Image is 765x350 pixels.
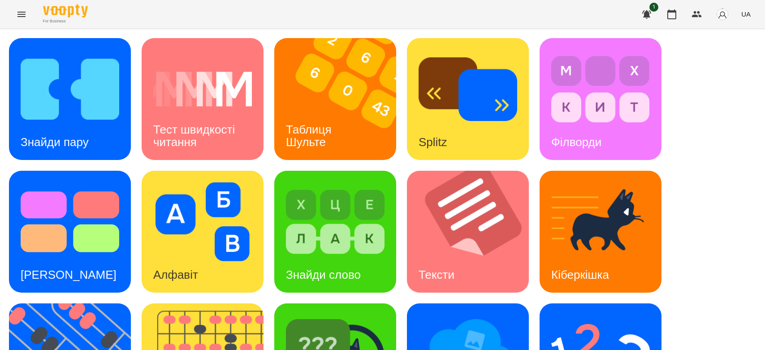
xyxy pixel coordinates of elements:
a: Знайди словоЗнайди слово [274,171,396,293]
a: Тест швидкості читанняТест швидкості читання [142,38,264,160]
h3: Алфавіт [153,268,198,281]
img: Філворди [551,50,650,129]
span: 1 [649,3,658,12]
img: Таблиця Шульте [274,38,407,160]
button: UA [738,6,754,22]
a: ТекстиТексти [407,171,529,293]
img: Знайди пару [21,50,119,129]
button: Menu [11,4,32,25]
h3: Знайди слово [286,268,361,281]
img: Алфавіт [153,182,252,261]
a: Тест Струпа[PERSON_NAME] [9,171,131,293]
h3: Тексти [419,268,454,281]
h3: Таблиця Шульте [286,123,335,148]
img: Тест швидкості читання [153,50,252,129]
a: АлфавітАлфавіт [142,171,264,293]
h3: Знайди пару [21,135,89,149]
a: Таблиця ШультеТаблиця Шульте [274,38,396,160]
h3: Кіберкішка [551,268,609,281]
img: Voopty Logo [43,4,88,17]
span: UA [741,9,751,19]
h3: Тест швидкості читання [153,123,238,148]
h3: [PERSON_NAME] [21,268,117,281]
span: For Business [43,18,88,24]
img: Тест Струпа [21,182,119,261]
img: Знайди слово [286,182,385,261]
a: SplitzSplitz [407,38,529,160]
h3: Філворди [551,135,601,149]
img: Тексти [407,171,540,293]
img: avatar_s.png [716,8,729,21]
img: Splitz [419,50,517,129]
a: Знайди паруЗнайди пару [9,38,131,160]
img: Кіберкішка [551,182,650,261]
a: ФілвордиФілворди [540,38,661,160]
h3: Splitz [419,135,447,149]
a: КіберкішкаКіберкішка [540,171,661,293]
